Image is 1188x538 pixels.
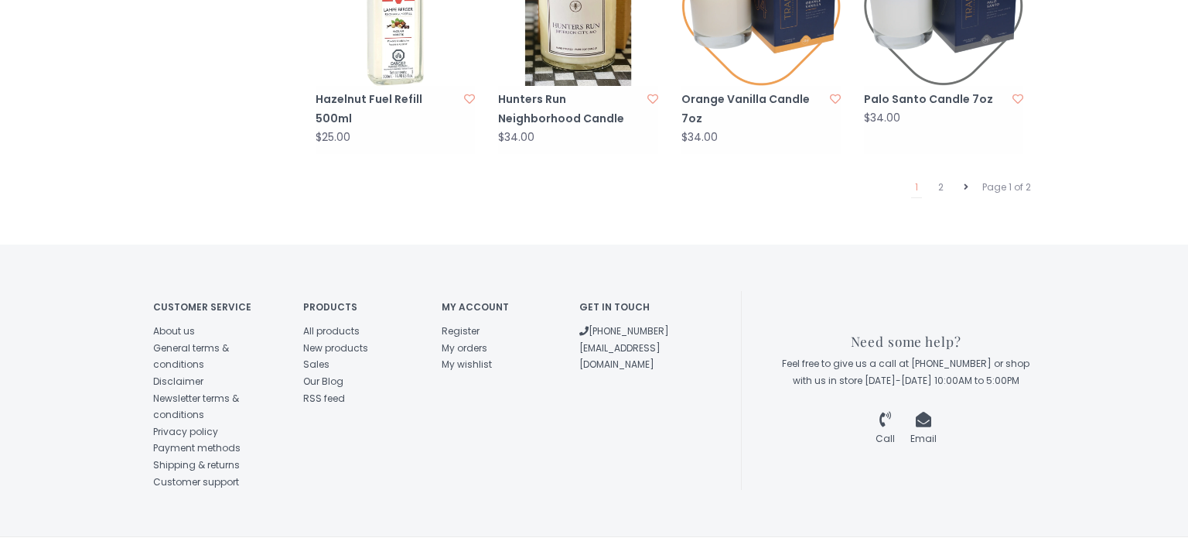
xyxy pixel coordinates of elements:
[303,302,418,312] h4: Products
[153,375,203,388] a: Disclaimer
[153,392,239,422] a: Newsletter terms & conditions
[303,324,360,338] a: All products
[681,90,825,129] a: Orange Vanilla Candle 7oz
[830,91,841,107] a: Add to wishlist
[303,392,345,405] a: RSS feed
[647,91,658,107] a: Add to wishlist
[978,177,1035,197] div: Page 1 of 2
[579,341,661,372] a: [EMAIL_ADDRESS][DOMAIN_NAME]
[153,425,218,438] a: Privacy policy
[153,441,241,454] a: Payment methods
[777,334,1035,349] h3: Need some help?
[153,324,195,338] a: About us
[1012,91,1023,107] a: Add to wishlist
[442,324,480,338] a: Register
[442,302,557,312] h4: My account
[153,475,239,488] a: Customer support
[498,90,642,129] a: Hunters Run Neighborhood Candle
[681,132,718,143] div: $34.00
[464,91,475,107] a: Add to wishlist
[498,132,534,143] div: $34.00
[153,302,280,312] h4: Customer service
[782,357,1029,387] span: Feel free to give us a call at [PHONE_NUMBER] or shop with us in store [DATE]-[DATE] 10:00AM to 5...
[579,302,695,312] h4: Get in touch
[303,341,368,355] a: New products
[316,132,350,143] div: $25.00
[153,341,229,372] a: General terms & conditions
[442,341,487,355] a: My orders
[911,177,922,198] a: 1
[579,324,669,338] a: [PHONE_NUMBER]
[934,177,947,197] a: 2
[316,90,459,129] a: Hazelnut Fuel Refill 500ml
[864,90,1008,109] a: Palo Santo Candle 7oz
[910,415,937,445] a: Email
[303,358,329,371] a: Sales
[960,177,972,197] a: Next page
[864,112,900,124] div: $34.00
[876,415,895,445] a: Call
[303,375,343,388] a: Our Blog
[153,458,240,471] a: Shipping & returns
[442,358,492,371] a: My wishlist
